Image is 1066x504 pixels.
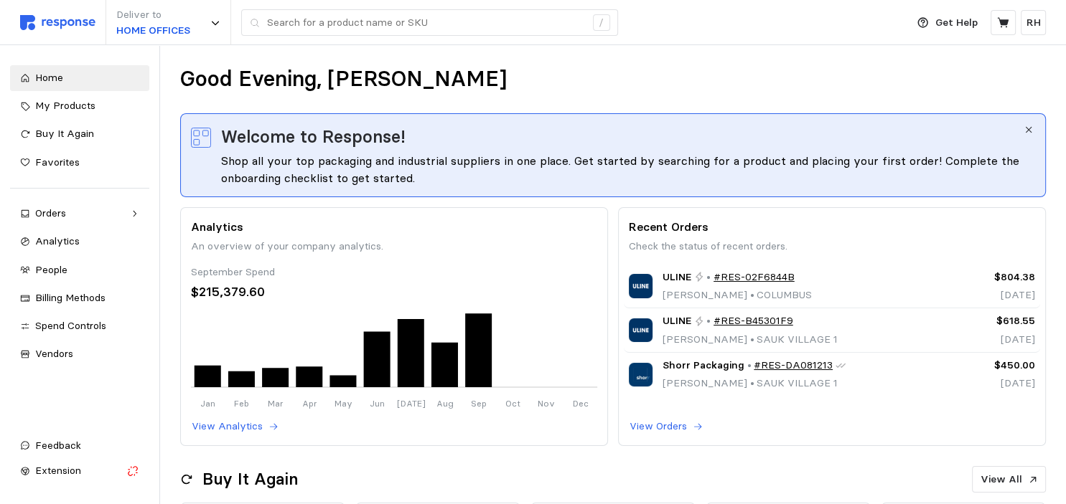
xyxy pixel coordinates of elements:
a: Buy It Again [10,121,149,147]
span: Analytics [35,234,80,247]
span: ULINE [663,313,691,329]
img: Shorr Packaging [629,363,653,386]
a: Billing Methods [10,285,149,311]
span: Vendors [35,347,73,360]
a: Spend Controls [10,313,149,339]
a: People [10,257,149,283]
p: [PERSON_NAME] COLUMBUS [663,287,812,303]
tspan: [DATE] [396,397,425,408]
span: Welcome to Response! [221,124,406,150]
p: View Orders [630,419,687,434]
span: • [747,288,757,301]
div: September Spend [191,265,597,280]
span: ULINE [663,270,691,285]
img: ULINE [629,318,653,342]
a: #RES-02F6844B [714,270,795,285]
p: Recent Orders [629,218,1035,236]
h1: Good Evening, [PERSON_NAME] [180,65,507,93]
p: $450.00 [941,358,1035,374]
img: svg%3e [191,128,211,148]
tspan: Nov [538,397,555,408]
tspan: Apr [301,397,317,408]
a: Home [10,65,149,91]
span: Home [35,71,63,84]
p: Deliver to [116,7,190,23]
tspan: Aug [436,397,454,408]
span: Buy It Again [35,127,94,140]
span: • [747,376,757,389]
button: Get Help [909,9,986,37]
span: Billing Methods [35,291,106,304]
a: Vendors [10,341,149,367]
span: Favorites [35,156,80,168]
tspan: Feb [234,397,249,408]
span: People [35,263,67,276]
a: Orders [10,201,149,227]
button: View Analytics [191,418,279,435]
div: Orders [35,206,124,222]
p: RH [1027,15,1041,31]
img: ULINE [629,274,653,298]
a: Analytics [10,229,149,255]
tspan: Dec [572,397,588,408]
span: Spend Controls [35,319,106,332]
span: • [747,333,757,346]
tspan: Jun [370,397,385,408]
a: #RES-B45301F9 [714,313,793,329]
p: Check the status of recent orders. [629,239,1035,255]
div: $215,379.60 [191,282,597,302]
button: View Orders [629,418,703,435]
button: Extension [10,458,149,484]
div: Shop all your top packaging and industrial suppliers in one place. Get started by searching for a... [221,152,1023,186]
p: [DATE] [941,376,1035,391]
p: Analytics [191,218,597,236]
a: Favorites [10,150,149,176]
button: View All [972,466,1046,493]
p: • [747,358,752,374]
p: $618.55 [941,313,1035,329]
p: $804.38 [941,270,1035,285]
p: • [706,313,711,329]
span: Feedback [35,439,81,452]
p: View Analytics [192,419,263,434]
p: Get Help [935,15,978,31]
span: My Products [35,99,95,112]
span: Extension [35,464,81,477]
a: #RES-DA081213 [754,358,833,374]
button: Feedback [10,433,149,459]
tspan: May [335,397,352,408]
p: An overview of your company analytics. [191,239,597,255]
img: svg%3e [20,15,95,30]
tspan: Sep [471,397,487,408]
a: My Products [10,93,149,119]
p: View All [981,472,1022,488]
p: [PERSON_NAME] SAUK VILLAGE 1 [663,376,846,391]
p: [DATE] [941,287,1035,303]
tspan: Jan [200,397,215,408]
tspan: Mar [268,397,284,408]
p: [DATE] [941,332,1035,348]
p: • [706,270,711,285]
div: / [593,14,610,32]
p: HOME OFFICES [116,23,190,39]
span: Shorr Packaging [663,358,744,374]
p: [PERSON_NAME] SAUK VILLAGE 1 [663,332,838,348]
h2: Buy It Again [202,468,298,490]
tspan: Oct [505,397,520,408]
button: RH [1021,10,1046,35]
input: Search for a product name or SKU [267,10,585,36]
